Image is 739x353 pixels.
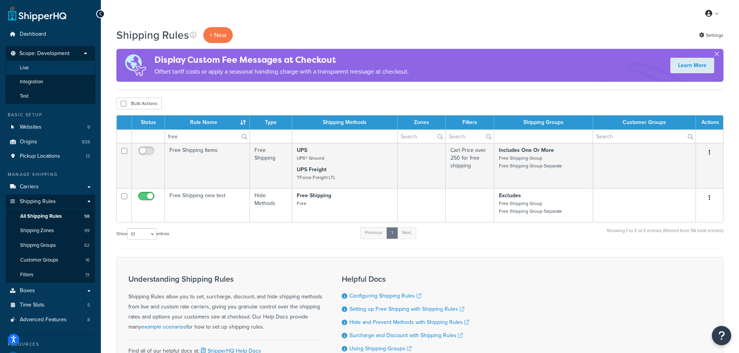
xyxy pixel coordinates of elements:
strong: Includes One Or More [499,146,554,154]
span: All Shipping Rules [20,213,62,220]
li: Advanced Features [6,313,95,327]
span: 13 [85,272,90,278]
input: Search [593,130,696,143]
input: Search [398,130,446,143]
span: Dashboard [20,31,46,38]
span: 828 [82,139,90,145]
img: duties-banner-06bc72dcb5fe05cb3f9472aba00be2ae8eb53ab6f0d8bb03d382ba314ac3c341.png [116,49,154,82]
th: Customer Groups [593,115,696,129]
li: Test [5,89,95,103]
a: Websites 9 [6,120,95,134]
a: Carriers [6,180,95,194]
a: Origins 828 [6,135,95,149]
li: Websites [6,120,95,134]
h3: Understanding Shipping Rules [128,275,322,283]
li: All Shipping Rules [6,209,95,224]
span: Test [20,93,29,100]
a: Hide and Prevent Methods with Shipping Rules [350,318,469,326]
div: Resources [6,341,95,348]
span: 8 [87,317,90,323]
strong: UPS [297,146,307,154]
a: Shipping Rules [6,195,95,209]
p: + New [203,27,233,43]
span: 12 [86,153,90,160]
button: Bulk Actions [116,98,162,109]
span: Advanced Features [20,317,67,323]
span: Scope: Development [19,50,69,57]
li: Shipping Groups [6,238,95,253]
a: Pickup Locations 12 [6,149,95,164]
a: Setting up Free Shipping with Shipping Rules [350,305,464,313]
th: Zones [398,115,446,129]
small: TForce Freight LTL [297,174,336,181]
a: Shipping Groups 62 [6,238,95,253]
a: Time Slots 5 [6,298,95,312]
span: Carriers [20,184,39,190]
a: Using Shipping Groups [350,344,412,353]
div: Shipping Rules allow you to set, surcharge, discount, and hide shipping methods from live and cus... [128,275,322,332]
h1: Shipping Rules [116,28,189,43]
span: Origins [20,139,37,145]
a: Configuring Shipping Rules [350,292,421,300]
span: Live [20,65,29,71]
a: Previous [360,227,387,239]
td: Free Shipping [250,143,292,188]
a: Surcharge and Discount with Shipping Rules [350,331,463,339]
li: Live [5,61,95,75]
span: 5 [87,302,90,308]
li: Time Slots [6,298,95,312]
p: Offset tariff costs or apply a seasonal handling charge with a transparent message at checkout. [154,66,409,77]
span: Shipping Zones [20,227,54,234]
a: Shipping Zones 99 [6,224,95,238]
span: 58 [84,213,90,220]
a: Next [397,227,416,239]
span: 99 [84,227,90,234]
th: Actions [696,115,723,129]
input: Search [446,130,494,143]
a: Dashboard [6,27,95,41]
a: Advanced Features 8 [6,313,95,327]
span: Boxes [20,288,35,294]
span: Pickup Locations [20,153,60,160]
td: Cart Price over 250 for free shipping [446,143,494,188]
span: Shipping Rules [20,198,56,205]
span: 16 [85,257,90,263]
span: Filters [20,272,33,278]
small: Free Shipping Group Free Shipping Group-Separate [499,155,562,169]
li: Filters [6,268,95,282]
td: Free Shipping new test [165,188,250,222]
th: Rule Name : activate to sort column ascending [165,115,250,129]
select: Showentries [127,228,156,240]
span: Time Slots [20,302,45,308]
a: ShipperHQ Home [8,6,66,21]
th: Shipping Methods [292,115,398,129]
li: Origins [6,135,95,149]
li: Customer Groups [6,253,95,267]
li: Integration [5,75,95,89]
a: All Shipping Rules 58 [6,209,95,224]
div: Manage Shipping [6,171,95,178]
a: Boxes [6,284,95,298]
span: Shipping Groups [20,242,56,249]
span: 9 [87,124,90,131]
h4: Display Custom Fee Messages at Checkout [154,53,409,66]
th: Status [132,115,165,129]
th: Shipping Groups [494,115,593,129]
strong: UPS Freight [297,165,327,174]
button: Open Resource Center [712,326,731,345]
th: Filters [446,115,494,129]
div: Showing 1 to 2 of 2 entries (filtered from 58 total entries) [607,226,723,243]
h3: Helpful Docs [342,275,469,283]
th: Type [250,115,292,129]
input: Search [165,130,249,143]
a: Learn More [670,58,714,73]
small: Free [297,200,306,207]
td: Hide Methods [250,188,292,222]
a: Settings [699,30,723,41]
a: 1 [386,227,398,239]
a: example scenarios [141,323,186,331]
li: Shipping Zones [6,224,95,238]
